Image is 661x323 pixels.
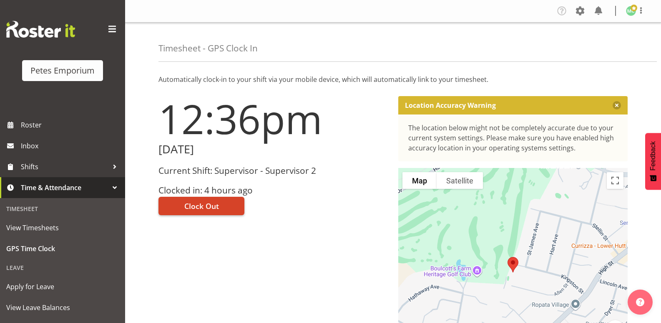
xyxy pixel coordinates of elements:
h2: [DATE] [158,143,388,156]
button: Show satellite imagery [437,172,483,189]
a: View Timesheets [2,217,123,238]
p: Location Accuracy Warning [405,101,496,109]
img: Rosterit website logo [6,21,75,38]
h3: Clocked in: 4 hours ago [158,186,388,195]
span: View Timesheets [6,221,119,234]
img: help-xxl-2.png [636,298,644,306]
div: The location below might not be completely accurate due to your current system settings. Please m... [408,123,618,153]
button: Show street map [402,172,437,189]
button: Close message [613,101,621,109]
h3: Current Shift: Supervisor - Supervisor 2 [158,166,388,175]
div: Timesheet [2,200,123,217]
a: GPS Time Clock [2,238,123,259]
img: melissa-cowen2635.jpg [626,6,636,16]
h4: Timesheet - GPS Clock In [158,43,258,53]
div: Leave [2,259,123,276]
span: GPS Time Clock [6,242,119,255]
span: Roster [21,119,121,131]
span: Apply for Leave [6,280,119,293]
span: Time & Attendance [21,181,108,194]
a: View Leave Balances [2,297,123,318]
div: Petes Emporium [30,64,95,77]
span: Feedback [649,141,657,170]
h1: 12:36pm [158,96,388,141]
span: Clock Out [184,201,219,211]
a: Apply for Leave [2,276,123,297]
p: Automatically clock-in to your shift via your mobile device, which will automatically link to you... [158,74,628,84]
button: Feedback - Show survey [645,133,661,190]
span: Shifts [21,160,108,173]
button: Toggle fullscreen view [607,172,623,189]
button: Clock Out [158,197,244,215]
span: Inbox [21,140,121,152]
span: View Leave Balances [6,301,119,314]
